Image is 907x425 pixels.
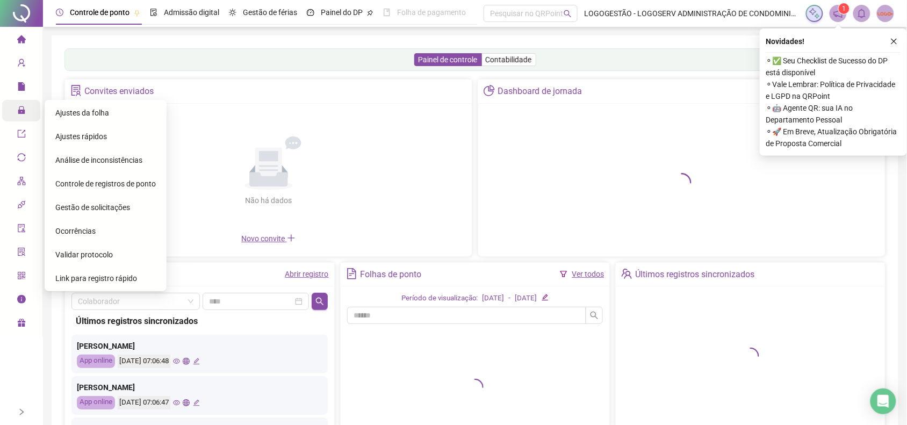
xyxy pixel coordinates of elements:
[515,293,537,304] div: [DATE]
[672,173,692,192] span: loading
[843,5,846,12] span: 1
[55,274,137,283] span: Link para registro rápido
[55,156,142,164] span: Análise de inconsistências
[55,179,156,188] span: Controle de registros de ponto
[55,109,109,117] span: Ajustes da folha
[243,8,297,17] span: Gestão de férias
[17,148,26,170] span: sync
[173,399,180,406] span: eye
[419,55,478,64] span: Painel de controle
[17,290,26,312] span: info-circle
[17,196,26,217] span: api
[315,297,324,306] span: search
[84,82,154,100] div: Convites enviados
[367,10,373,16] span: pushpin
[55,203,130,212] span: Gestão de solicitações
[590,311,599,320] span: search
[839,3,850,14] sup: 1
[77,340,322,352] div: [PERSON_NAME]
[183,358,190,365] span: global
[118,355,170,368] div: [DATE] 07:06:48
[307,9,314,16] span: dashboard
[55,227,96,235] span: Ocorrências
[397,8,466,17] span: Folha de pagamento
[17,54,26,75] span: user-add
[77,396,115,409] div: App online
[150,9,157,16] span: file-done
[17,243,26,264] span: solution
[542,294,549,301] span: edit
[809,8,820,19] img: sparkle-icon.fc2bf0ac1784a2077858766a79e2daf3.svg
[287,234,296,242] span: plus
[70,85,82,96] span: solution
[833,9,843,18] span: notification
[229,9,236,16] span: sun
[346,268,357,279] span: file-text
[572,270,604,278] a: Ver todos
[564,10,572,18] span: search
[17,172,26,193] span: apartment
[76,314,323,328] div: Últimos registros sincronizados
[17,314,26,335] span: gift
[498,82,582,100] div: Dashboard de jornada
[183,399,190,406] span: global
[118,396,170,409] div: [DATE] 07:06:47
[584,8,800,19] span: LOGOGESTÃO - LOGOSERV ADMINISTRAÇÃO DE CONDOMINIOS
[70,8,129,17] span: Controle de ponto
[17,125,26,146] span: export
[219,195,318,206] div: Não há dados
[466,379,484,396] span: loading
[636,265,755,284] div: Últimos registros sincronizados
[401,293,478,304] div: Período de visualização:
[483,293,505,304] div: [DATE]
[134,10,140,16] span: pushpin
[360,265,421,284] div: Folhas de ponto
[486,55,532,64] span: Contabilidade
[285,270,329,278] a: Abrir registro
[877,5,894,21] img: 2423
[77,381,322,393] div: [PERSON_NAME]
[857,9,867,18] span: bell
[766,126,901,149] span: ⚬ 🚀 Em Breve, Atualização Obrigatória de Proposta Comercial
[890,38,898,45] span: close
[766,102,901,126] span: ⚬ 🤖 Agente QR: sua IA no Departamento Pessoal
[193,358,200,365] span: edit
[17,77,26,99] span: file
[621,268,632,279] span: team
[56,9,63,16] span: clock-circle
[77,355,115,368] div: App online
[766,78,901,102] span: ⚬ Vale Lembrar: Política de Privacidade e LGPD na QRPoint
[766,55,901,78] span: ⚬ ✅ Seu Checklist de Sucesso do DP está disponível
[484,85,495,96] span: pie-chart
[55,250,113,259] span: Validar protocolo
[509,293,511,304] div: -
[560,270,567,278] span: filter
[17,219,26,241] span: audit
[766,35,805,47] span: Novidades !
[17,101,26,123] span: lock
[742,348,759,365] span: loading
[242,234,296,243] span: Novo convite
[18,408,25,416] span: right
[55,132,107,141] span: Ajustes rápidos
[173,358,180,365] span: eye
[164,8,219,17] span: Admissão digital
[193,399,200,406] span: edit
[383,9,391,16] span: book
[870,388,896,414] div: Open Intercom Messenger
[17,266,26,288] span: qrcode
[17,30,26,52] span: home
[321,8,363,17] span: Painel do DP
